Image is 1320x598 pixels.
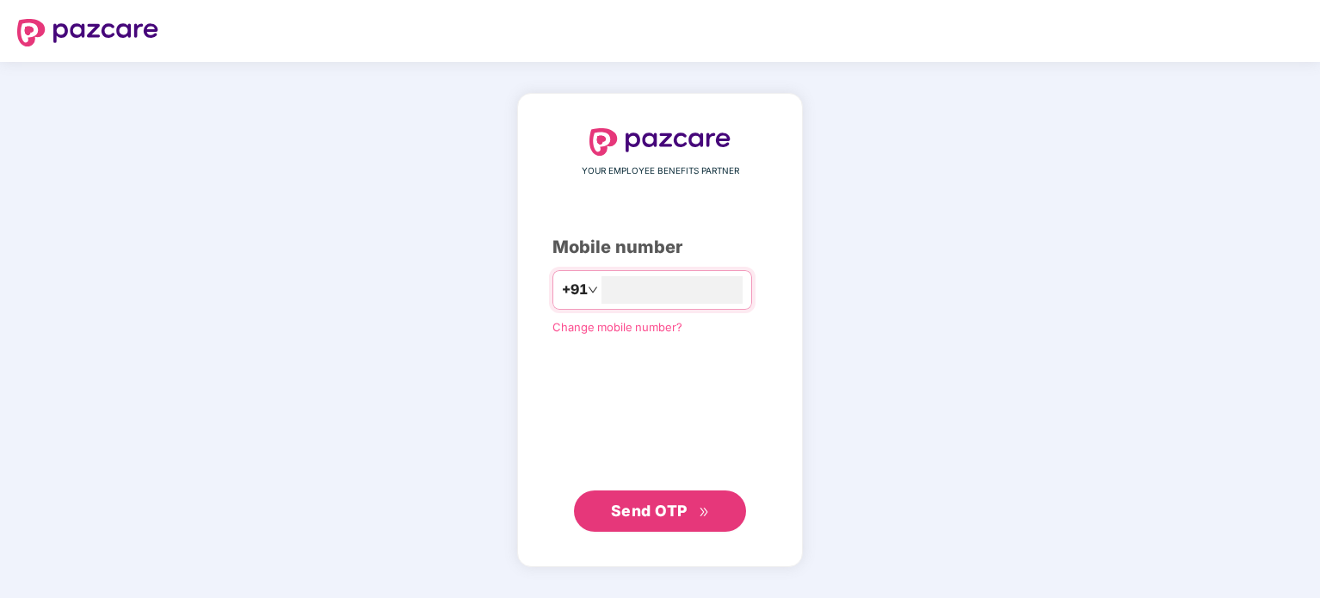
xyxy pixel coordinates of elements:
[552,234,768,261] div: Mobile number
[699,507,710,518] span: double-right
[17,19,158,46] img: logo
[589,128,731,156] img: logo
[574,490,746,532] button: Send OTPdouble-right
[562,279,588,300] span: +91
[552,320,682,334] a: Change mobile number?
[588,285,598,295] span: down
[611,502,688,520] span: Send OTP
[582,164,739,178] span: YOUR EMPLOYEE BENEFITS PARTNER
